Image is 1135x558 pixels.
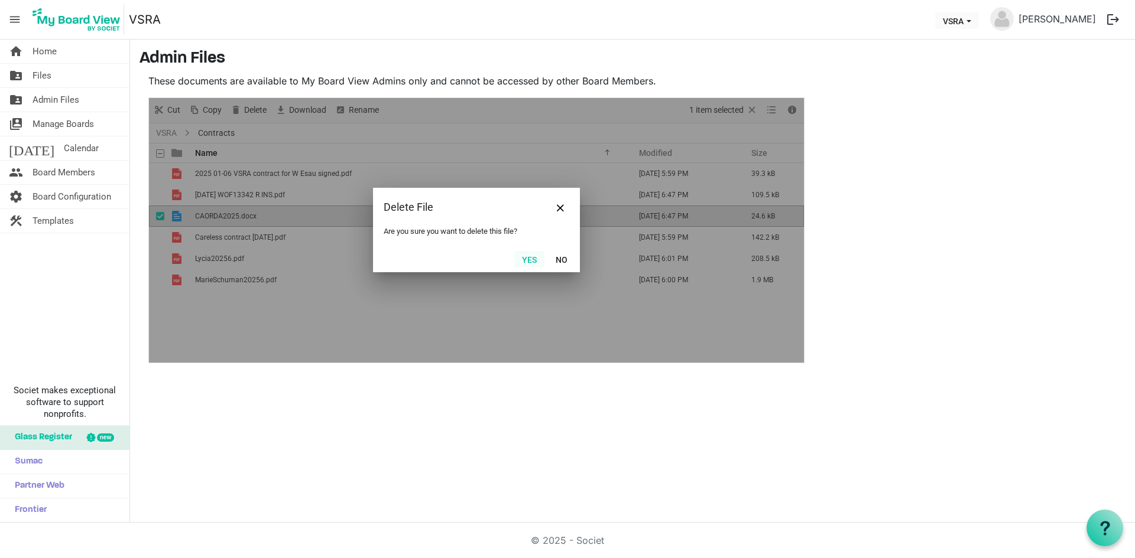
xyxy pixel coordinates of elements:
span: Board Configuration [33,185,111,208]
span: switch_account [9,112,23,136]
a: [PERSON_NAME] [1014,7,1101,31]
span: Home [33,40,57,63]
a: My Board View Logo [29,5,129,34]
span: Templates [33,209,74,233]
span: Files [33,64,51,87]
h3: Admin Files [140,49,1126,69]
button: No [548,251,575,267]
span: settings [9,185,23,208]
span: home [9,40,23,63]
span: Societ makes exceptional software to support nonprofits. [5,384,124,420]
span: Admin Files [33,88,79,112]
img: no-profile-picture.svg [990,7,1014,31]
span: Board Members [33,161,95,184]
div: Delete File [384,198,532,216]
span: Sumac [9,450,43,474]
button: Close [552,198,569,216]
a: © 2025 - Societ [531,534,604,546]
span: Glass Register [9,426,72,449]
button: VSRA dropdownbutton [935,12,979,29]
div: new [97,433,114,442]
span: folder_shared [9,64,23,87]
p: These documents are available to My Board View Admins only and cannot be accessed by other Board ... [148,74,805,88]
span: Manage Boards [33,112,94,136]
span: construction [9,209,23,233]
a: VSRA [129,8,161,31]
div: Are you sure you want to delete this file? [384,227,569,236]
span: Frontier [9,498,47,522]
span: folder_shared [9,88,23,112]
span: people [9,161,23,184]
span: Partner Web [9,474,64,498]
button: logout [1101,7,1126,32]
button: Yes [514,251,544,267]
span: [DATE] [9,136,54,160]
span: menu [4,8,26,31]
img: My Board View Logo [29,5,124,34]
span: Calendar [64,136,99,160]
